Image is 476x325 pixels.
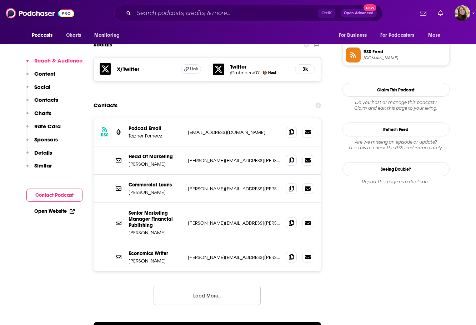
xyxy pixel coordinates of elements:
button: Content [26,70,55,84]
button: Rate Card [26,123,61,136]
span: Open Advanced [344,11,374,15]
input: Search podcasts, credits, & more... [134,7,318,19]
p: [EMAIL_ADDRESS][DOMAIN_NAME] [188,129,281,135]
h3: RSS [101,132,109,138]
p: Social [34,84,50,90]
a: Seeing Double? [342,162,450,176]
h5: 3k [301,66,309,72]
div: Claim and edit this page to your liking. [342,100,450,111]
p: [PERSON_NAME][EMAIL_ADDRESS][PERSON_NAME][DOMAIN_NAME] [188,157,281,164]
span: Logged in as katiefuchs [455,5,470,21]
p: [PERSON_NAME][EMAIL_ADDRESS][PERSON_NAME][DOMAIN_NAME] [188,220,281,226]
span: feeds.acast.com [364,55,446,61]
button: Contact Podcast [26,189,82,202]
span: Host [268,70,276,75]
p: Senior Marketing Manager Financial Publishing [129,210,182,228]
button: open menu [334,29,376,42]
button: Sponsors [26,136,58,149]
p: [PERSON_NAME] [129,189,182,195]
p: Details [34,149,52,156]
a: Charts [61,29,86,42]
span: Charts [66,30,81,40]
button: Refresh Feed [342,122,450,136]
button: Reach & Audience [26,57,82,70]
button: open menu [423,29,449,42]
a: @mtindera07 [230,70,260,75]
p: Sponsors [34,136,58,143]
p: Economics Writer [129,250,182,256]
img: Podchaser - Follow, Share and Rate Podcasts [6,6,74,20]
a: RSS Feed[DOMAIN_NAME] [346,47,446,62]
div: Are we missing an episode or update? Use this to check the RSS feed immediately. [342,139,450,151]
a: Show notifications dropdown [435,7,446,19]
button: open menu [376,29,425,42]
p: Contacts [34,96,58,103]
span: New [364,4,376,11]
span: More [428,30,440,40]
button: Similar [26,162,52,175]
span: Link [190,66,198,72]
button: Charts [26,110,51,123]
button: Claim This Podcast [342,83,450,97]
p: Reach & Audience [34,57,82,64]
h2: Contacts [94,99,117,112]
button: Show profile menu [455,5,470,21]
div: Search podcasts, credits, & more... [114,5,383,21]
button: Load More... [154,286,261,305]
p: [PERSON_NAME][EMAIL_ADDRESS][PERSON_NAME][DOMAIN_NAME] [188,254,281,260]
p: Topher Forhecz [129,133,182,139]
h5: Twitter [230,63,289,70]
a: Link [181,64,201,74]
p: Head Of Marketing [129,154,182,160]
p: Commercial Loans [129,182,182,188]
p: Podcast Email [129,125,182,131]
p: [PERSON_NAME][EMAIL_ADDRESS][PERSON_NAME][DOMAIN_NAME] [188,186,281,192]
button: open menu [89,29,129,42]
p: Similar [34,162,52,169]
button: Contacts [26,96,58,110]
img: User Profile [455,5,470,21]
span: Ctrl K [318,9,335,18]
span: RSS Feed [364,49,446,55]
a: Open Website [34,208,75,214]
button: Social [26,84,50,97]
a: Show notifications dropdown [417,7,429,19]
div: Report this page as a duplicate. [342,179,450,185]
p: Charts [34,110,51,116]
span: For Podcasters [380,30,415,40]
p: [PERSON_NAME] [129,258,182,264]
img: Michela Tindera [263,71,267,75]
h5: X/Twitter [117,66,176,72]
button: Details [26,149,52,162]
span: Podcasts [32,30,53,40]
p: Content [34,70,55,77]
span: For Business [339,30,367,40]
span: Do you host or manage this podcast? [342,100,450,105]
button: Open AdvancedNew [341,9,377,17]
p: [PERSON_NAME] [129,230,182,236]
span: Monitoring [94,30,120,40]
h2: Socials [94,38,112,51]
p: Rate Card [34,123,61,130]
button: open menu [27,29,62,42]
p: [PERSON_NAME] [129,161,182,167]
